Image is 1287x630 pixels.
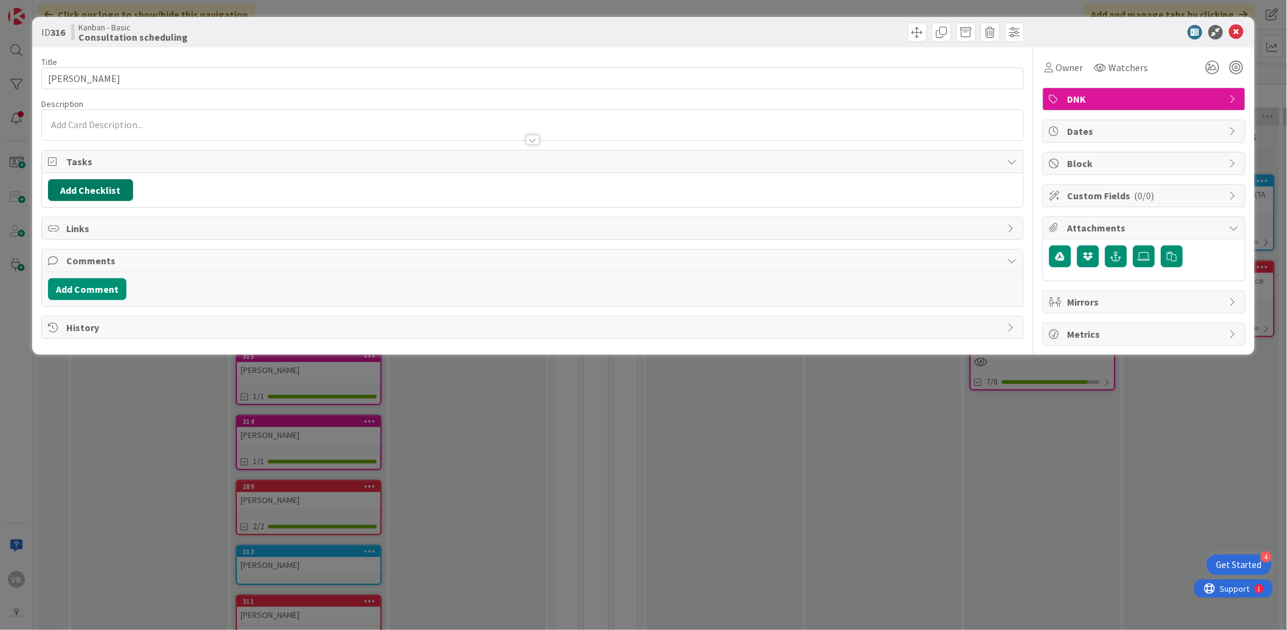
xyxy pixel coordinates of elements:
span: DNK [1068,92,1223,106]
span: Support [26,2,55,16]
div: Get Started [1217,559,1262,571]
span: ID [41,25,65,39]
span: Dates [1068,124,1223,139]
span: Description [41,98,83,109]
span: Watchers [1109,60,1148,75]
div: 4 [1261,552,1272,563]
button: Add Comment [48,278,126,300]
span: Links [66,221,1001,236]
b: 316 [50,26,65,38]
span: Attachments [1068,221,1223,235]
span: Metrics [1068,327,1223,341]
span: ( 0/0 ) [1134,190,1155,202]
span: Custom Fields [1068,188,1223,203]
span: Comments [66,253,1001,268]
span: Mirrors [1068,295,1223,309]
span: Tasks [66,154,1001,169]
b: Consultation scheduling [78,32,188,42]
label: Title [41,56,57,67]
span: Owner [1056,60,1083,75]
div: 1 [63,5,66,15]
input: type card name here... [41,67,1024,89]
span: History [66,320,1001,335]
div: Open Get Started checklist, remaining modules: 4 [1207,555,1272,575]
span: Kanban - Basic [78,22,188,32]
button: Add Checklist [48,179,133,201]
span: Block [1068,156,1223,171]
